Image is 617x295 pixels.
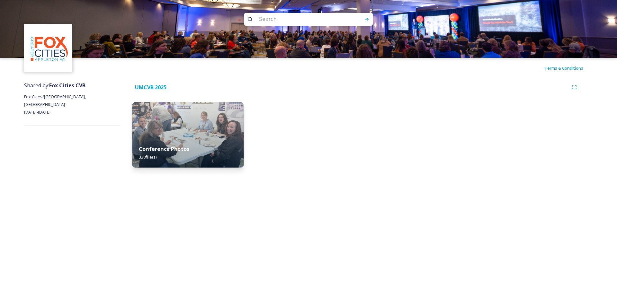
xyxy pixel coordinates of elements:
input: Search [256,12,344,26]
span: Terms & Conditions [544,65,583,71]
span: Fox Cities/[GEOGRAPHIC_DATA], [GEOGRAPHIC_DATA] [DATE]-[DATE] [24,94,87,115]
span: Shared by: [24,82,85,89]
strong: UMCVB 2025 [135,84,166,91]
img: 16b3a8b5-be45-4d1c-b3af-a05989d41b07.jpg [132,102,244,168]
span: 328 file(s) [139,154,156,160]
strong: Fox Cities CVB [49,82,85,89]
a: Terms & Conditions [544,64,593,72]
img: images.png [25,25,72,72]
strong: Conference Photos [139,145,189,152]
